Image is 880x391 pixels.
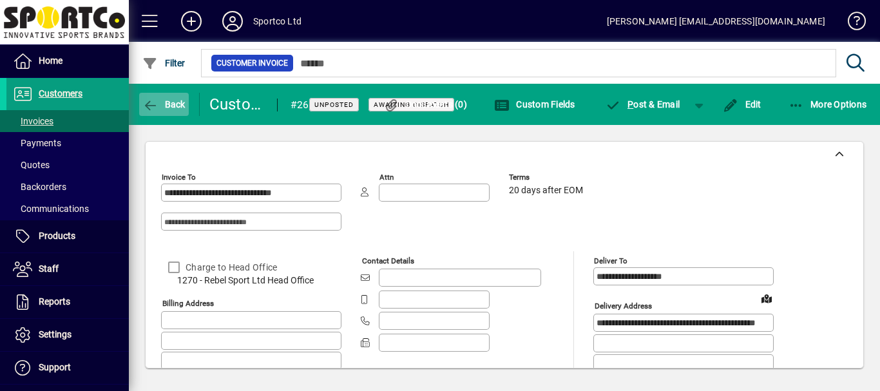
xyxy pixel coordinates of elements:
[380,93,470,116] button: Documents (0)
[6,319,129,351] a: Settings
[162,173,196,182] mat-label: Invoice To
[789,99,867,110] span: More Options
[606,99,680,110] span: ost & Email
[6,110,129,132] a: Invoices
[314,100,354,109] span: Unposted
[39,88,82,99] span: Customers
[838,3,864,44] a: Knowledge Base
[594,256,627,265] mat-label: Deliver To
[13,138,61,148] span: Payments
[139,52,189,75] button: Filter
[6,220,129,253] a: Products
[13,116,53,126] span: Invoices
[6,286,129,318] a: Reports
[494,99,575,110] span: Custom Fields
[6,253,129,285] a: Staff
[599,93,687,116] button: Post & Email
[171,10,212,33] button: Add
[491,93,579,116] button: Custom Fields
[6,198,129,220] a: Communications
[785,93,870,116] button: More Options
[13,160,50,170] span: Quotes
[13,182,66,192] span: Backorders
[720,93,765,116] button: Edit
[212,10,253,33] button: Profile
[39,263,59,274] span: Staff
[39,362,71,372] span: Support
[253,11,301,32] div: Sportco Ltd
[6,132,129,154] a: Payments
[39,329,72,339] span: Settings
[139,93,189,116] button: Back
[142,58,186,68] span: Filter
[383,99,467,110] span: Documents (0)
[6,45,129,77] a: Home
[142,99,186,110] span: Back
[723,99,761,110] span: Edit
[291,95,316,115] div: #266433
[39,231,75,241] span: Products
[129,93,200,116] app-page-header-button: Back
[756,288,777,309] a: View on map
[209,94,264,115] div: Customer Invoice
[509,186,583,196] span: 20 days after EOM
[627,99,633,110] span: P
[39,55,62,66] span: Home
[509,173,586,182] span: Terms
[13,204,89,214] span: Communications
[6,154,129,176] a: Quotes
[161,274,341,287] span: 1270 - Rebel Sport Ltd Head Office
[39,296,70,307] span: Reports
[379,173,394,182] mat-label: Attn
[6,352,129,384] a: Support
[607,11,825,32] div: [PERSON_NAME] [EMAIL_ADDRESS][DOMAIN_NAME]
[6,176,129,198] a: Backorders
[216,57,288,70] span: Customer Invoice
